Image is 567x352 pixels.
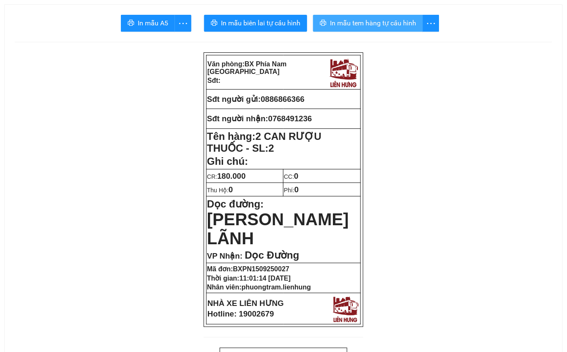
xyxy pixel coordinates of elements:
span: Phí: [284,187,299,194]
strong: Tên hàng: [207,131,322,154]
strong: Nhân viên: [207,284,311,291]
span: Thu Hộ: [207,187,233,194]
span: In mẫu biên lai tự cấu hình [221,18,300,28]
button: printerIn mẫu A5 [121,15,175,32]
img: logo [331,294,360,323]
strong: Phiếu gửi hàng [35,46,92,55]
strong: Sđt người nhận: [207,114,268,123]
button: more [423,15,439,32]
span: In mẫu tem hàng tự cấu hình [330,18,416,28]
strong: Sđt người gửi: [207,95,261,104]
strong: Nhà xe Liên Hưng [3,4,70,13]
span: CR: [207,173,246,180]
img: logo [91,6,124,41]
img: logo [327,56,360,88]
span: printer [320,19,327,27]
span: phuongtram.lienhung [242,284,311,291]
span: CC: [284,173,299,180]
span: 11:01:14 [DATE] [240,275,291,282]
button: printerIn mẫu tem hàng tự cấu hình [313,15,423,32]
strong: NHÀ XE LIÊN HƯNG [207,299,284,308]
span: Ghi chú: [207,156,248,167]
span: 180.000 [217,172,245,180]
strong: VP: 77 [GEOGRAPHIC_DATA], [GEOGRAPHIC_DATA] [3,15,90,42]
span: 0 [294,185,299,194]
strong: Người gửi: [3,60,30,66]
strong: Sđt: [207,77,221,84]
span: [PERSON_NAME] LÃNH [207,210,349,248]
strong: SĐT gửi: [62,60,116,66]
strong: Dọc đường: [207,198,349,246]
span: VP Nhận: [207,251,243,260]
span: 2 [269,142,274,154]
span: 0768491236 [268,114,312,123]
span: more [423,18,439,29]
strong: Thời gian: [207,275,291,282]
strong: Mã đơn: [207,265,289,273]
button: more [174,15,191,32]
span: more [175,18,191,29]
span: In mẫu A5 [138,18,168,28]
span: BXPN1509250027 [233,265,289,273]
button: printerIn mẫu biên lai tự cấu hình [204,15,307,32]
strong: Văn phòng: [207,60,287,75]
span: printer [128,19,134,27]
span: 2 CAN RƯỢU THUỐC - SL: [207,131,322,154]
strong: Hotline: 19002679 [207,309,274,318]
span: BX Phía Nam [GEOGRAPHIC_DATA] [207,60,287,75]
span: Dọc Đường [245,249,299,261]
span: 0886866366 [85,60,116,66]
span: 0 [294,172,298,180]
span: 0886866366 [261,95,305,104]
span: 0 [229,185,233,194]
span: printer [211,19,218,27]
